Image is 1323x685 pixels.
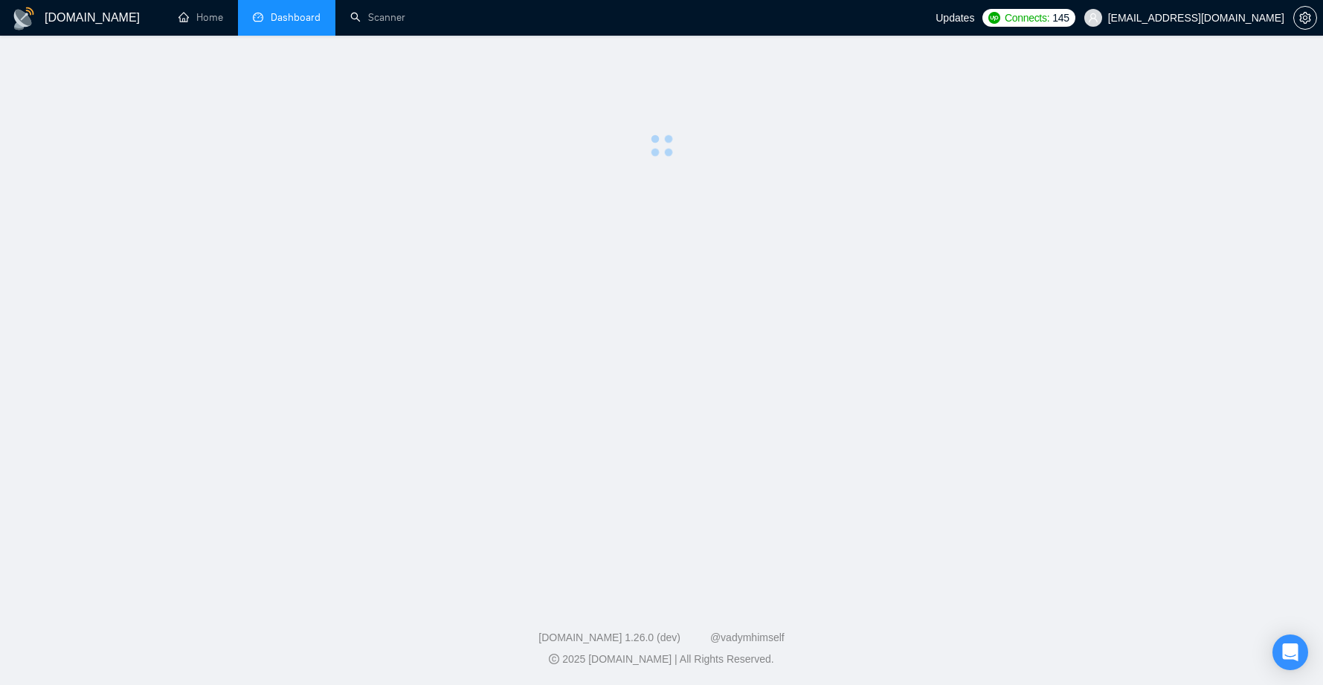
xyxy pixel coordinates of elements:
[1293,6,1317,30] button: setting
[988,12,1000,24] img: upwork-logo.png
[350,11,405,24] a: searchScanner
[1052,10,1069,26] span: 145
[538,632,680,643] a: [DOMAIN_NAME] 1.26.0 (dev)
[1005,10,1049,26] span: Connects:
[1272,634,1308,670] div: Open Intercom Messenger
[1088,13,1098,23] span: user
[710,632,785,643] a: @vadymhimself
[1293,12,1317,24] a: setting
[1294,12,1316,24] span: setting
[936,12,974,24] span: Updates
[549,654,559,664] span: copyright
[178,11,223,24] a: homeHome
[12,652,1311,667] div: 2025 [DOMAIN_NAME] | All Rights Reserved.
[12,7,36,30] img: logo
[253,12,263,22] span: dashboard
[271,11,321,24] span: Dashboard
